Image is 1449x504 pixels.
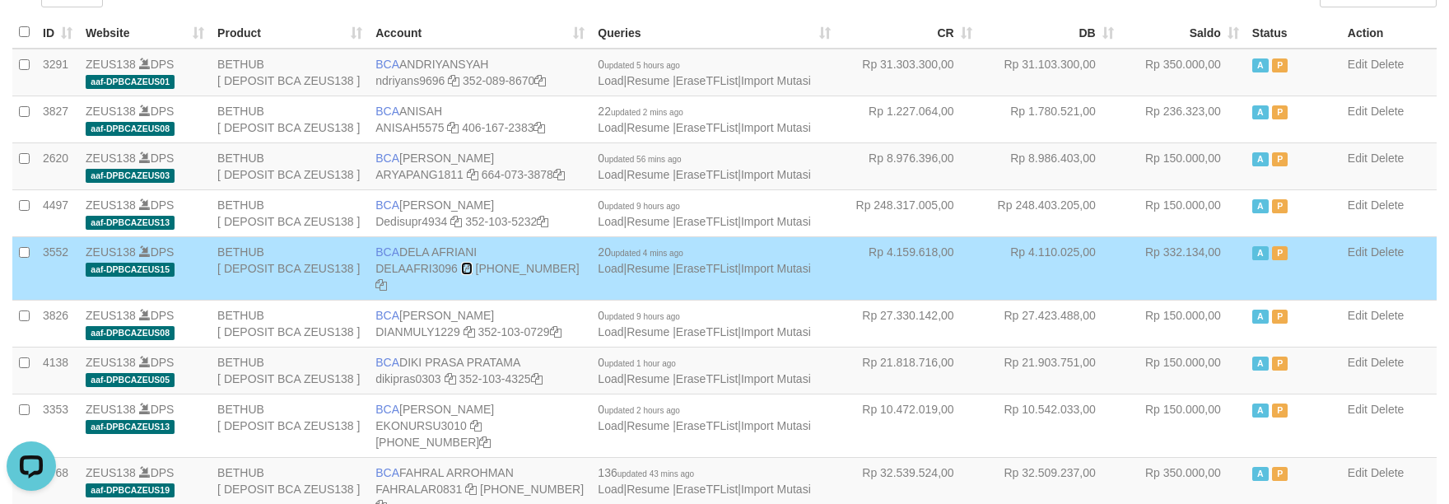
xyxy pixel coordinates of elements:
[604,312,680,321] span: updated 9 hours ago
[979,236,1121,300] td: Rp 4.110.025,00
[837,394,979,457] td: Rp 10.472.019,00
[617,469,694,478] span: updated 43 mins ago
[534,74,546,87] a: Copy 3520898670 to clipboard
[375,356,399,369] span: BCA
[86,245,136,259] a: ZEUS138
[464,325,475,338] a: Copy DIANMULY1229 to clipboard
[86,420,175,434] span: aaf-DPBCAZEUS13
[1252,199,1269,213] span: Active
[369,236,591,300] td: DELA AFRIANI [PHONE_NUMBER]
[369,142,591,189] td: [PERSON_NAME] 664-073-3878
[86,326,175,340] span: aaf-DPBCAZEUS08
[1371,309,1404,322] a: Delete
[604,202,680,211] span: updated 9 hours ago
[1272,199,1288,213] span: Paused
[36,300,79,347] td: 3826
[627,325,669,338] a: Resume
[1348,245,1367,259] a: Edit
[627,168,669,181] a: Resume
[86,466,136,479] a: ZEUS138
[1272,467,1288,481] span: Paused
[1371,245,1404,259] a: Delete
[375,278,387,292] a: Copy 8692458639 to clipboard
[598,356,676,369] span: 0
[375,325,459,338] a: DIANMULY1229
[375,309,399,322] span: BCA
[598,74,623,87] a: Load
[86,169,175,183] span: aaf-DPBCAZEUS03
[369,96,591,142] td: ANISAH 406-167-2383
[461,262,473,275] a: Copy DELAAFRI3096 to clipboard
[837,49,979,96] td: Rp 31.303.300,00
[211,49,369,96] td: BETHUB [ DEPOSIT BCA ZEUS138 ]
[1341,16,1437,49] th: Action
[375,58,399,71] span: BCA
[598,403,680,416] span: 0
[741,74,811,87] a: Import Mutasi
[531,372,543,385] a: Copy 3521034325 to clipboard
[1121,236,1246,300] td: Rp 332.134,00
[1252,105,1269,119] span: Active
[79,142,211,189] td: DPS
[979,189,1121,236] td: Rp 248.403.205,00
[741,168,811,181] a: Import Mutasi
[375,105,399,118] span: BCA
[375,152,399,165] span: BCA
[598,372,623,385] a: Load
[1272,58,1288,72] span: Paused
[375,403,399,416] span: BCA
[369,16,591,49] th: Account: activate to sort column ascending
[36,394,79,457] td: 3353
[86,105,136,118] a: ZEUS138
[676,372,738,385] a: EraseTFList
[627,372,669,385] a: Resume
[741,372,811,385] a: Import Mutasi
[375,198,399,212] span: BCA
[611,249,683,258] span: updated 4 mins ago
[627,215,669,228] a: Resume
[627,121,669,134] a: Resume
[1371,198,1404,212] a: Delete
[79,236,211,300] td: DPS
[79,300,211,347] td: DPS
[627,262,669,275] a: Resume
[598,198,810,228] span: | | |
[1246,16,1341,49] th: Status
[211,394,369,457] td: BETHUB [ DEPOSIT BCA ZEUS138 ]
[1252,246,1269,260] span: Active
[1121,189,1246,236] td: Rp 150.000,00
[537,215,548,228] a: Copy 3521035232 to clipboard
[7,7,56,56] button: Open LiveChat chat widget
[1121,142,1246,189] td: Rp 150.000,00
[598,419,623,432] a: Load
[448,74,459,87] a: Copy ndriyans9696 to clipboard
[1272,357,1288,371] span: Paused
[604,359,676,368] span: updated 1 hour ago
[1272,310,1288,324] span: Paused
[533,121,545,134] a: Copy 4061672383 to clipboard
[1252,58,1269,72] span: Active
[79,394,211,457] td: DPS
[598,356,810,385] span: | | |
[1121,300,1246,347] td: Rp 150.000,00
[36,16,79,49] th: ID: activate to sort column ascending
[86,75,175,89] span: aaf-DPBCAZEUS01
[465,483,477,496] a: Copy FAHRALAR0831 to clipboard
[1121,49,1246,96] td: Rp 350.000,00
[627,74,669,87] a: Resume
[86,483,175,497] span: aaf-DPBCAZEUS19
[369,394,591,457] td: [PERSON_NAME] [PHONE_NUMBER]
[741,121,811,134] a: Import Mutasi
[36,236,79,300] td: 3552
[79,16,211,49] th: Website: activate to sort column ascending
[598,105,810,134] span: | | |
[470,419,482,432] a: Copy EKONURSU3010 to clipboard
[375,466,399,479] span: BCA
[211,236,369,300] td: BETHUB [ DEPOSIT BCA ZEUS138 ]
[837,16,979,49] th: CR: activate to sort column ascending
[1121,96,1246,142] td: Rp 236.323,00
[598,105,683,118] span: 22
[598,483,623,496] a: Load
[1252,357,1269,371] span: Active
[1272,105,1288,119] span: Paused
